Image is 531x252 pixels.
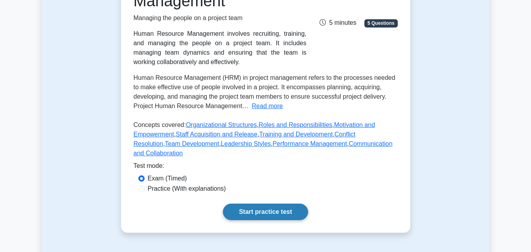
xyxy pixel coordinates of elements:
a: Roles and Responsibilities [259,121,333,128]
span: 5 minutes [320,19,356,26]
a: Performance Management [273,140,347,147]
a: Organizational Structures [186,121,257,128]
span: Human Resource Management (HRM) in project management refers to the processes needed to make effe... [134,74,395,109]
div: Test mode: [134,161,398,174]
button: Read more [252,101,283,111]
a: Staff Acquisition and Release [176,131,257,138]
p: Managing the people on a project team [134,13,307,23]
span: 5 Questions [364,19,397,27]
label: Exam (Timed) [148,174,187,183]
a: Start practice test [223,204,308,220]
a: Leadership Styles [221,140,271,147]
a: Team Development [165,140,219,147]
label: Practice (With explanations) [148,184,226,193]
a: Conflict Resolution [134,131,356,147]
div: Human Resource Management involves recruiting, training, and managing the people on a project tea... [134,29,307,67]
p: Concepts covered: , , , , , , , , , [134,120,398,161]
a: Training and Development [259,131,333,138]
